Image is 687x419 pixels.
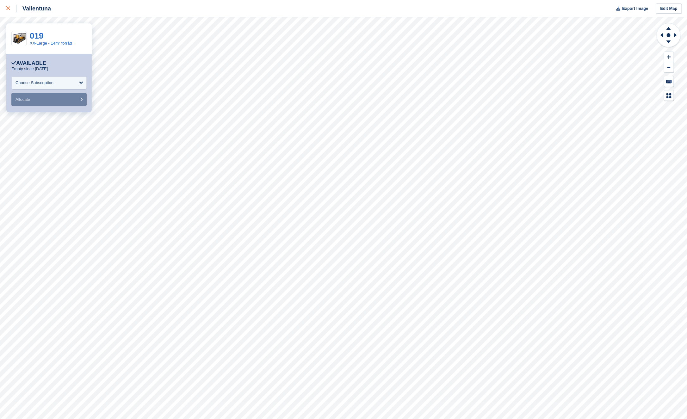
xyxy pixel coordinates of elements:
button: Map Legend [664,90,674,101]
a: 019 [30,31,43,40]
a: XX-Large - 14m² förråd [30,41,72,46]
div: Available [11,60,46,66]
button: Allocate [11,93,87,106]
button: Zoom Out [664,62,674,73]
span: Allocate [15,97,30,102]
button: Zoom In [664,52,674,62]
p: Empty since [DATE] [11,66,48,71]
button: Export Image [612,3,648,14]
div: Vallentuna [17,5,51,12]
span: Export Image [622,5,648,12]
button: Keyboard Shortcuts [664,76,674,87]
div: Choose Subscription [15,80,53,86]
img: _prc-large_final%20(2).png [12,33,26,44]
a: Edit Map [656,3,682,14]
